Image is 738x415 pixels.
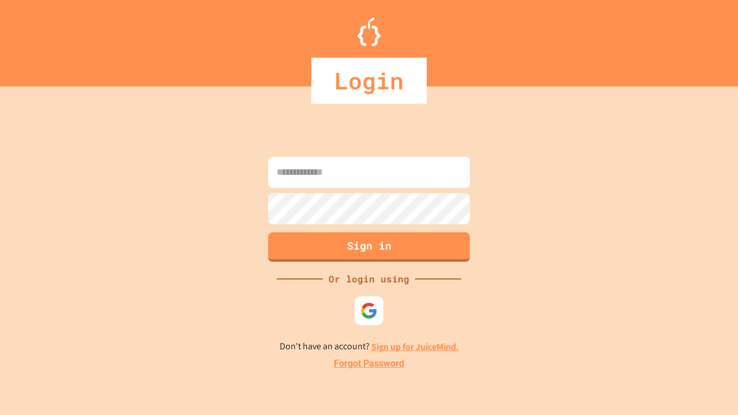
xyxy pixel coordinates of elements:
[357,17,381,46] img: Logo.svg
[323,272,415,286] div: Or login using
[280,339,459,354] p: Don't have an account?
[360,302,378,319] img: google-icon.svg
[311,58,427,104] div: Login
[371,341,459,353] a: Sign up for JuiceMind.
[334,357,404,371] a: Forgot Password
[268,232,470,262] button: Sign in
[642,319,726,368] iframe: chat widget
[690,369,726,403] iframe: chat widget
